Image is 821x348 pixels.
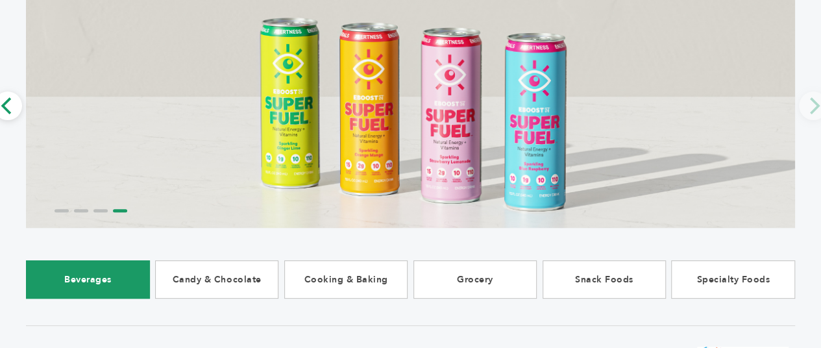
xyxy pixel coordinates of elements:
a: Cooking & Baking [284,260,408,299]
li: Page dot 4 [113,209,127,212]
a: Grocery [413,260,537,299]
a: Beverages [26,260,150,299]
li: Page dot 1 [55,209,69,212]
a: Specialty Foods [671,260,795,299]
li: Page dot 3 [93,209,108,212]
a: Snack Foods [543,260,667,299]
li: Page dot 2 [74,209,88,212]
a: Candy & Chocolate [155,260,279,299]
